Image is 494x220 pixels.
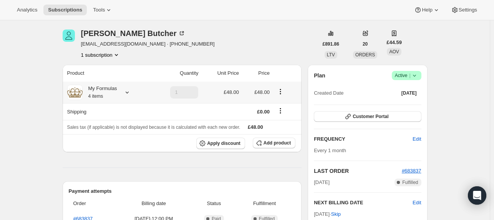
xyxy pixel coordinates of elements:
[314,199,413,207] h2: NEXT BILLING DATE
[196,138,245,149] button: Apply discount
[314,111,421,122] button: Customer Portal
[93,7,105,13] span: Tools
[468,186,486,205] div: Open Intercom Messenger
[402,168,421,174] a: #683837
[409,5,444,15] button: Help
[331,210,341,218] span: Skip
[358,39,372,49] button: 20
[194,200,234,207] span: Status
[17,7,37,13] span: Analytics
[69,195,116,212] th: Order
[81,30,186,37] div: [PERSON_NAME] Butcher
[408,133,426,145] button: Edit
[318,39,344,49] button: £891.86
[224,89,239,95] span: £48.00
[397,88,421,99] button: [DATE]
[67,125,240,130] span: Sales tax (if applicable) is not displayed because it is calculated with each new order.
[201,65,241,82] th: Unit Price
[63,103,151,120] th: Shipping
[63,65,151,82] th: Product
[314,148,346,153] span: Every 1 month
[274,87,287,96] button: Product actions
[314,211,341,217] span: [DATE] ·
[314,167,402,175] h2: LAST ORDER
[401,90,417,96] span: [DATE]
[88,5,117,15] button: Tools
[118,200,190,207] span: Billing date
[48,7,82,13] span: Subscriptions
[43,5,87,15] button: Subscriptions
[12,5,42,15] button: Analytics
[327,52,335,57] span: LTV
[323,41,339,47] span: £891.86
[150,65,201,82] th: Quantity
[238,200,291,207] span: Fulfillment
[314,89,343,97] span: Created Date
[254,89,270,95] span: £48.00
[413,135,421,143] span: Edit
[409,72,410,79] span: |
[274,107,287,115] button: Shipping actions
[389,49,399,54] span: AOV
[257,109,270,115] span: £0.00
[314,135,413,143] h2: FREQUENCY
[355,52,375,57] span: ORDERS
[81,40,215,48] span: [EMAIL_ADDRESS][DOMAIN_NAME] · [PHONE_NUMBER]
[459,7,477,13] span: Settings
[69,187,296,195] h2: Payment attempts
[402,179,418,186] span: Fulfilled
[253,138,295,148] button: Add product
[88,94,103,99] small: 4 items
[386,39,402,46] span: £44.59
[395,72,418,79] span: Active
[264,140,291,146] span: Add product
[402,167,421,175] button: #683837
[363,41,368,47] span: 20
[353,113,388,120] span: Customer Portal
[241,65,272,82] th: Price
[207,140,240,146] span: Apply discount
[248,124,263,130] span: £48.00
[446,5,482,15] button: Settings
[314,72,325,79] h2: Plan
[413,199,421,207] button: Edit
[81,51,120,59] button: Product actions
[422,7,432,13] span: Help
[314,179,330,186] span: [DATE]
[63,30,75,42] span: Charlie Butcher
[83,85,117,100] div: My Formulas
